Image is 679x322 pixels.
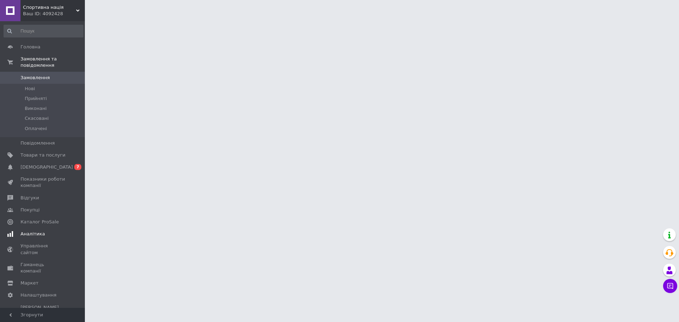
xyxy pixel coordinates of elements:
[21,292,57,298] span: Налаштування
[21,56,85,69] span: Замовлення та повідомлення
[21,231,45,237] span: Аналітика
[25,115,49,122] span: Скасовані
[21,164,73,170] span: [DEMOGRAPHIC_DATA]
[23,11,85,17] div: Ваш ID: 4092428
[21,75,50,81] span: Замовлення
[21,243,65,256] span: Управління сайтом
[21,152,65,158] span: Товари та послуги
[25,105,47,112] span: Виконані
[21,176,65,189] span: Показники роботи компанії
[21,280,39,286] span: Маркет
[21,140,55,146] span: Повідомлення
[25,95,47,102] span: Прийняті
[21,219,59,225] span: Каталог ProSale
[23,4,76,11] span: Спортивна нація
[74,164,81,170] span: 7
[25,86,35,92] span: Нові
[25,125,47,132] span: Оплачені
[21,44,40,50] span: Головна
[21,262,65,274] span: Гаманець компанії
[663,279,677,293] button: Чат з покупцем
[21,207,40,213] span: Покупці
[21,195,39,201] span: Відгуки
[4,25,83,37] input: Пошук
